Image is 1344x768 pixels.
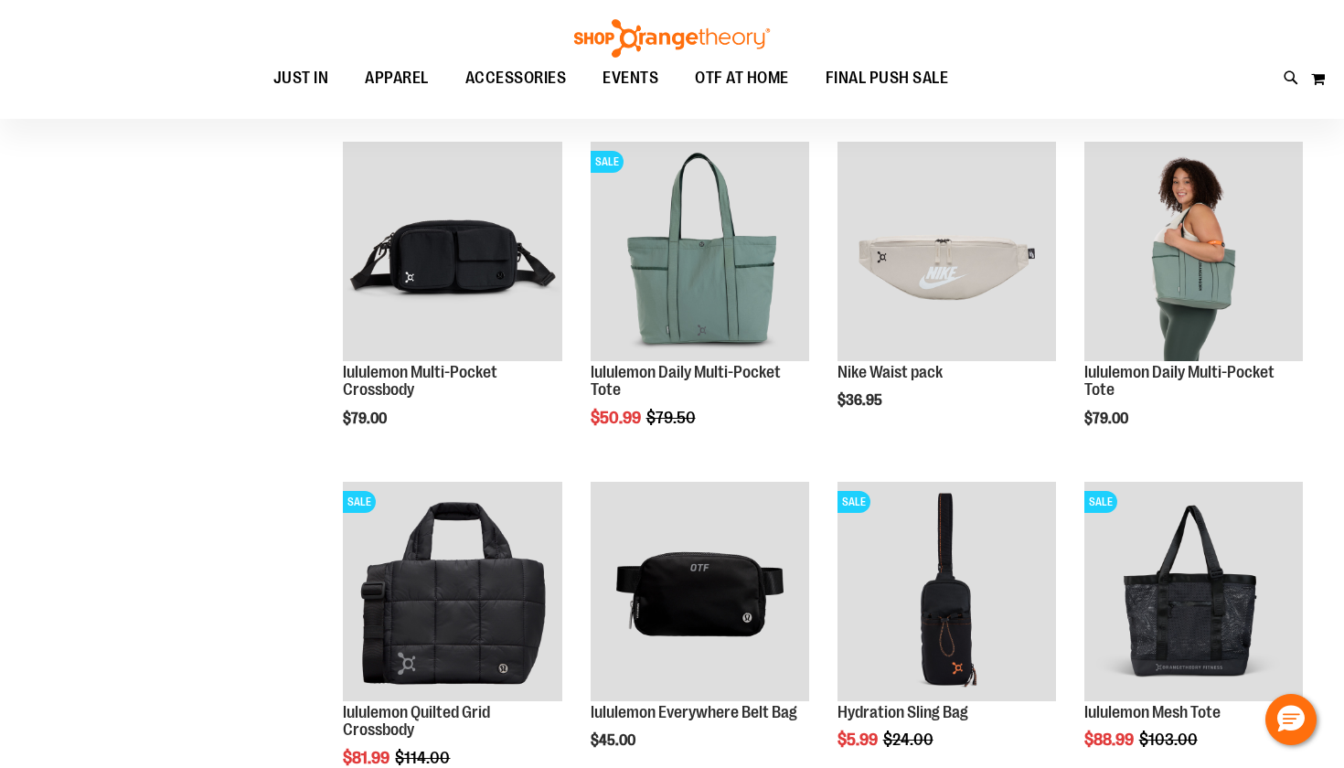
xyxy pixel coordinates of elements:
a: Main view of 2024 Convention Nike Waistpack [837,142,1056,363]
a: lululemon Mesh Tote [1084,703,1221,721]
img: Shop Orangetheory [571,19,773,58]
span: SALE [343,491,376,513]
span: SALE [837,491,870,513]
span: OTF AT HOME [695,58,789,99]
a: EVENTS [584,58,677,100]
span: SALE [1084,491,1117,513]
a: Nike Waist pack [837,363,943,381]
span: $79.50 [646,409,699,427]
a: lululemon Multi-Pocket Crossbody [343,142,561,363]
img: Product image for lululemon Mesh Tote [1084,482,1303,700]
a: APPAREL [347,58,447,100]
img: Product image for Hydration Sling Bag [837,482,1056,700]
a: lululemon Daily Multi-Pocket ToteSALE [591,142,809,363]
div: product [581,133,818,474]
a: lululemon Daily Multi-Pocket Tote [591,363,781,400]
span: $88.99 [1084,731,1136,749]
a: ACCESSORIES [447,58,585,99]
span: ACCESSORIES [465,58,567,99]
span: $79.00 [1084,411,1131,427]
a: Product image for Hydration Sling BagSALE [837,482,1056,703]
span: EVENTS [603,58,658,99]
div: product [828,133,1065,455]
a: Hydration Sling Bag [837,703,968,721]
img: lululemon Daily Multi-Pocket Tote [591,142,809,360]
span: $81.99 [343,749,392,767]
img: lululemon Everywhere Belt Bag [591,482,809,700]
span: FINAL PUSH SALE [826,58,949,99]
span: $103.00 [1139,731,1200,749]
span: $45.00 [591,732,638,749]
span: $114.00 [395,749,453,767]
span: $5.99 [837,731,880,749]
span: JUST IN [273,58,329,99]
a: lululemon Everywhere Belt Bag [591,482,809,703]
a: Product image for lululemon Mesh ToteSALE [1084,482,1303,703]
a: OTF AT HOME [677,58,807,100]
span: $24.00 [883,731,936,749]
span: $79.00 [343,411,389,427]
a: lululemon Everywhere Belt Bag [591,703,797,721]
div: product [334,133,571,474]
img: lululemon Quilted Grid Crossbody [343,482,561,700]
a: lululemon Quilted Grid Crossbody [343,703,490,740]
span: $36.95 [837,392,885,409]
span: SALE [591,151,624,173]
button: Hello, have a question? Let’s chat. [1265,694,1317,745]
a: lululemon Daily Multi-Pocket Tote [1084,363,1275,400]
div: product [1075,133,1312,474]
a: lululemon Quilted Grid CrossbodySALE [343,482,561,703]
a: FINAL PUSH SALE [807,58,967,100]
img: lululemon Multi-Pocket Crossbody [343,142,561,360]
a: Main view of 2024 Convention lululemon Daily Multi-Pocket Tote [1084,142,1303,363]
span: APPAREL [365,58,429,99]
span: $50.99 [591,409,644,427]
img: Main view of 2024 Convention Nike Waistpack [837,142,1056,360]
img: Main view of 2024 Convention lululemon Daily Multi-Pocket Tote [1084,142,1303,360]
a: lululemon Multi-Pocket Crossbody [343,363,497,400]
a: JUST IN [255,58,347,100]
